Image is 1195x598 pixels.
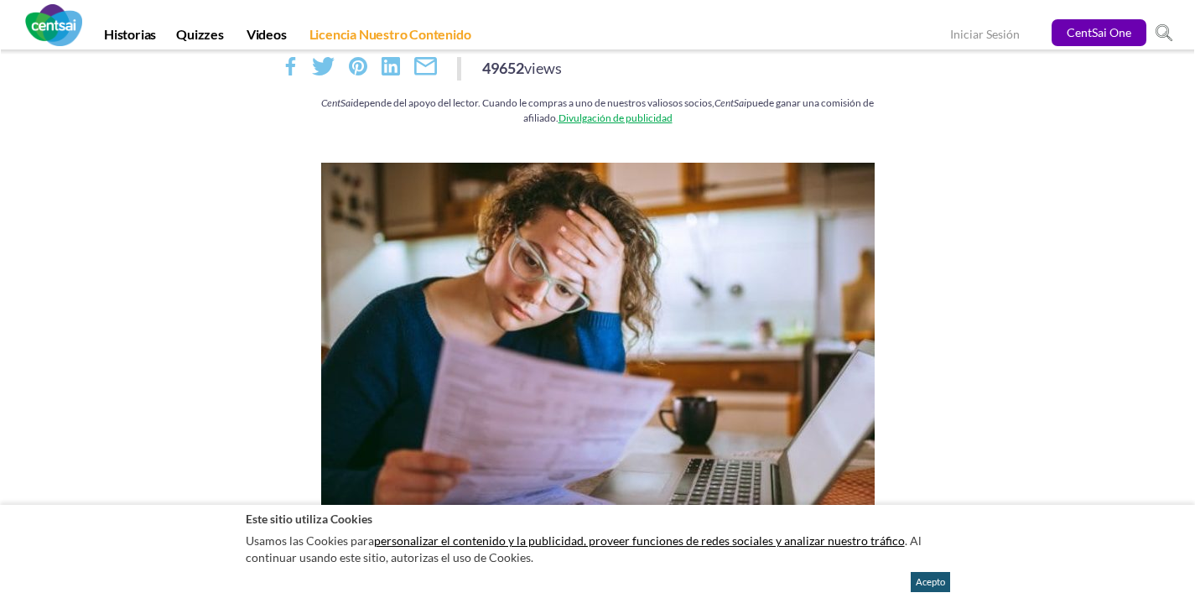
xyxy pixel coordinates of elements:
p: Usamos las Cookies para . Al continuar usando este sitio, autorizas el uso de Cookies. [246,528,950,569]
img: CentSai [25,4,82,46]
span: views [524,59,562,77]
div: 49652 [482,57,562,79]
a: Videos [236,26,297,49]
a: Licencia Nuestro Contenido [299,26,481,49]
a: Divulgación de publicidad [559,112,673,124]
a: Iniciar Sesión [950,27,1020,44]
div: depende del apoyo del lector. Cuando le compras a uno de nuestros valiosos socios, puede ganar un... [283,96,912,125]
em: CentSai [321,97,353,109]
a: Quizzes [166,26,234,49]
a: Historias [94,26,166,49]
a: CentSai One [1052,19,1146,46]
button: Acepto [911,572,950,592]
em: CentSai [714,97,746,109]
img: Aprender a leer tu Recibo de Nómina [321,163,875,532]
h2: Este sitio utiliza Cookies [246,511,950,527]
